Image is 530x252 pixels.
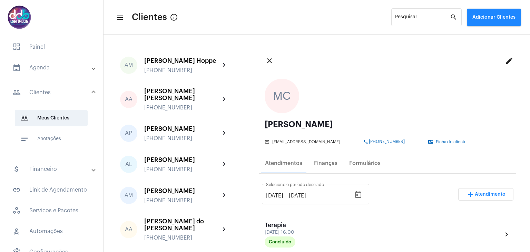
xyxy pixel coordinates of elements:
[167,10,181,24] button: Button that displays a tooltip when focused or hovered over
[349,160,381,166] div: Formulários
[467,9,521,26] button: Adicionar Clientes
[314,160,337,166] div: Finanças
[7,223,96,240] span: Automações
[144,57,220,64] div: [PERSON_NAME] Hoppe
[120,187,137,204] div: AM
[502,230,511,239] mat-icon: chevron_right
[15,130,88,147] span: Anotações
[15,110,88,126] span: Meus Clientes
[7,39,96,55] span: Painel
[120,221,137,238] div: AA
[220,95,228,104] mat-icon: chevron_right
[467,190,475,198] mat-icon: add
[144,125,220,132] div: [PERSON_NAME]
[12,186,21,194] mat-icon: sidenav icon
[265,222,334,229] div: Terapia
[12,43,21,51] span: sidenav icon
[116,13,123,22] mat-icon: sidenav icon
[6,3,33,31] img: 5016df74-caca-6049-816a-988d68c8aa82.png
[472,15,516,20] span: Adicionar Clientes
[458,188,513,201] button: Adicionar Atendimento
[363,139,369,144] mat-icon: phone
[220,129,228,137] mat-icon: chevron_right
[12,227,21,235] span: sidenav icon
[266,193,283,199] input: Data de início
[450,13,458,21] mat-icon: search
[289,193,330,199] input: Data do fim
[395,16,450,21] input: Pesquisar
[12,165,92,173] mat-panel-title: Financeiro
[20,114,29,122] mat-icon: sidenav icon
[12,88,21,97] mat-icon: sidenav icon
[120,57,137,74] div: AM
[285,193,287,199] span: –
[144,218,220,232] div: [PERSON_NAME] do [PERSON_NAME]
[170,13,178,21] mat-icon: Button that displays a tooltip when focused or hovered over
[220,160,228,168] mat-icon: chevron_right
[4,161,103,177] mat-expansion-panel-header: sidenav iconFinanceiro
[436,140,467,144] span: Ficha do cliente
[265,57,274,65] mat-icon: close
[475,192,506,197] span: Atendimento
[12,206,21,215] span: sidenav icon
[12,88,92,97] mat-panel-title: Clientes
[12,64,21,72] mat-icon: sidenav icon
[4,104,103,157] div: sidenav iconClientes
[7,182,96,198] span: Link de Agendamento
[265,236,295,248] mat-chip: Concluído
[144,166,220,173] div: [PHONE_NUMBER]
[144,67,220,74] div: [PHONE_NUMBER]
[132,12,167,23] span: Clientes
[351,188,365,202] button: Open calendar
[120,125,137,142] div: AP
[265,139,270,144] mat-icon: mail_outline
[144,235,220,241] div: [PHONE_NUMBER]
[265,120,511,128] div: [PERSON_NAME]
[144,88,220,101] div: [PERSON_NAME] [PERSON_NAME]
[4,59,103,76] mat-expansion-panel-header: sidenav iconAgenda
[120,91,137,108] div: AA
[144,156,220,163] div: [PERSON_NAME]
[144,187,220,194] div: [PERSON_NAME]
[144,197,220,204] div: [PHONE_NUMBER]
[265,79,299,113] div: MC
[120,156,137,173] div: AL
[272,140,340,144] span: [EMAIL_ADDRESS][DOMAIN_NAME]
[369,139,405,144] span: [PHONE_NUMBER]
[7,202,96,219] span: Serviços e Pacotes
[220,191,228,200] mat-icon: chevron_right
[20,135,29,143] mat-icon: sidenav icon
[220,61,228,69] mat-icon: chevron_right
[265,160,302,166] div: Atendimentos
[220,225,228,234] mat-icon: chevron_right
[12,165,21,173] mat-icon: sidenav icon
[428,139,434,144] mat-icon: contact_mail
[265,230,334,235] div: [DATE] 16:00
[144,105,220,111] div: [PHONE_NUMBER]
[12,64,92,72] mat-panel-title: Agenda
[4,81,103,104] mat-expansion-panel-header: sidenav iconClientes
[144,135,220,142] div: [PHONE_NUMBER]
[505,57,513,65] mat-icon: edit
